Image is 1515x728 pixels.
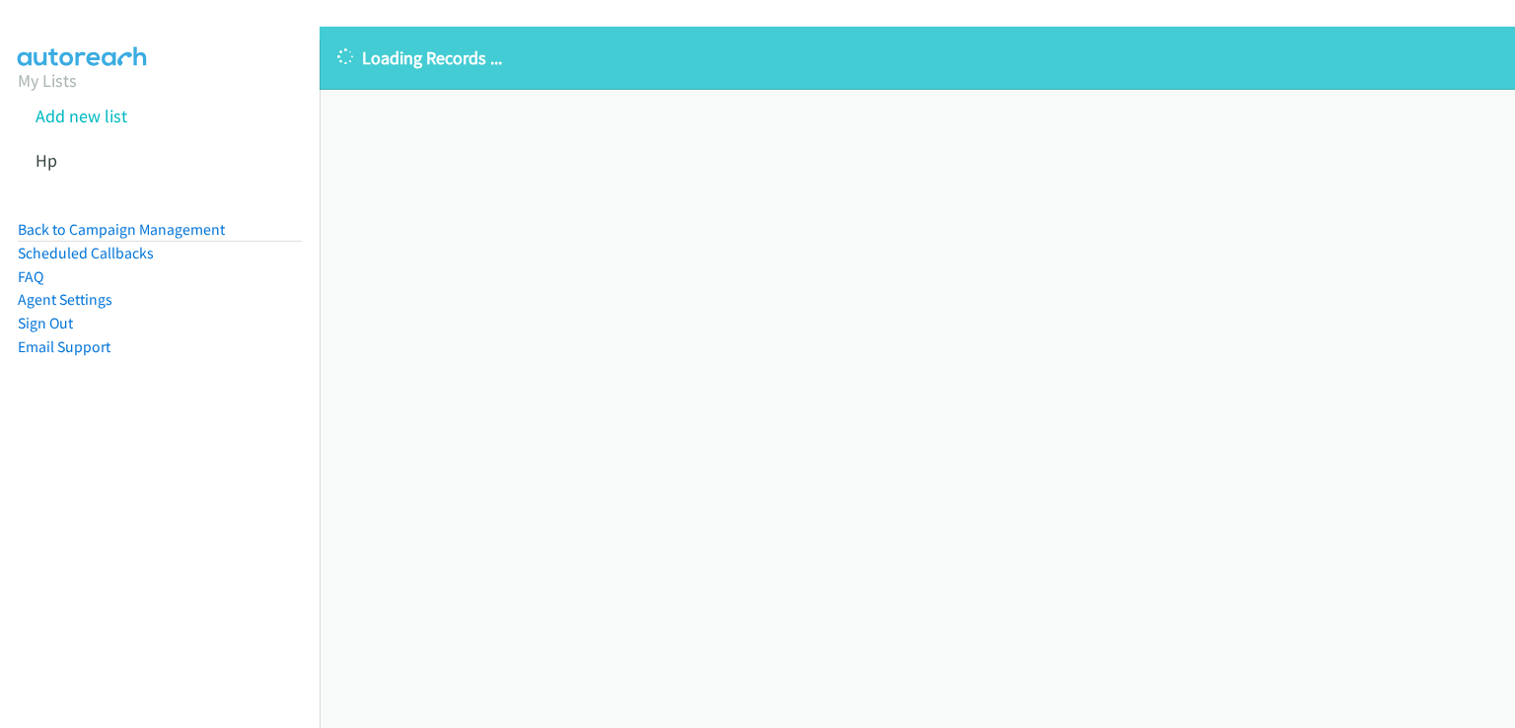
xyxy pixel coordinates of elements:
a: Scheduled Callbacks [18,244,154,262]
p: Loading Records ... [337,44,1497,71]
a: Sign Out [18,314,73,332]
a: Hp [36,149,57,172]
a: Add new list [36,105,127,127]
a: My Lists [18,69,77,92]
a: FAQ [18,267,43,286]
a: Email Support [18,337,110,356]
a: Back to Campaign Management [18,220,225,239]
a: Agent Settings [18,290,112,309]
